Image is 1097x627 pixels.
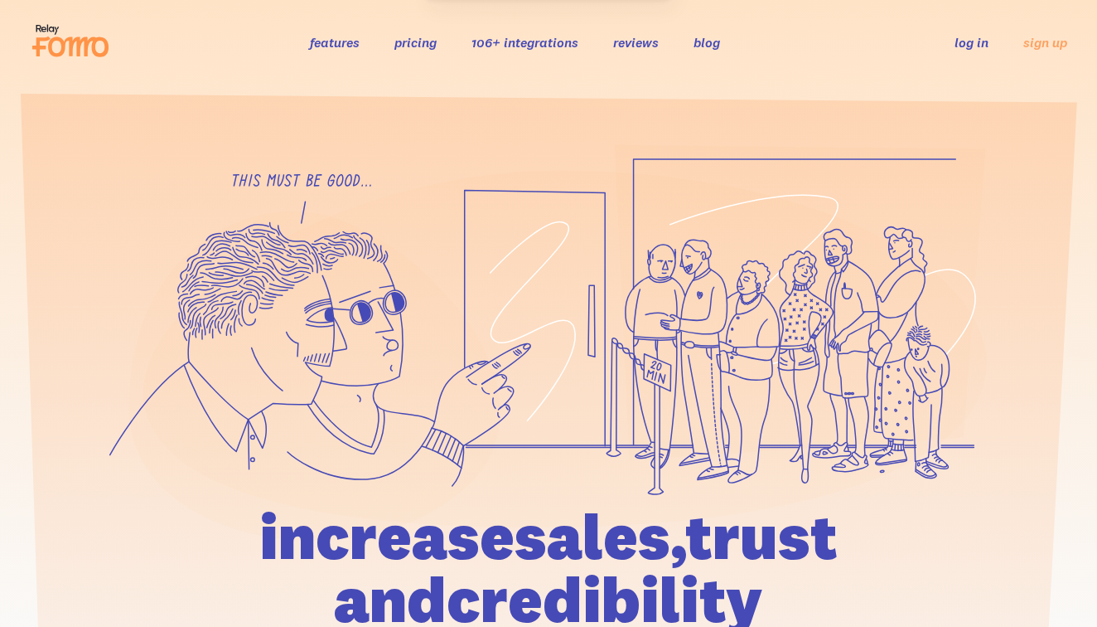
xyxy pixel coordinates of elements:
[613,34,659,51] a: reviews
[394,34,437,51] a: pricing
[310,34,360,51] a: features
[1023,34,1067,51] a: sign up
[693,34,720,51] a: blog
[954,34,988,51] a: log in
[471,34,578,51] a: 106+ integrations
